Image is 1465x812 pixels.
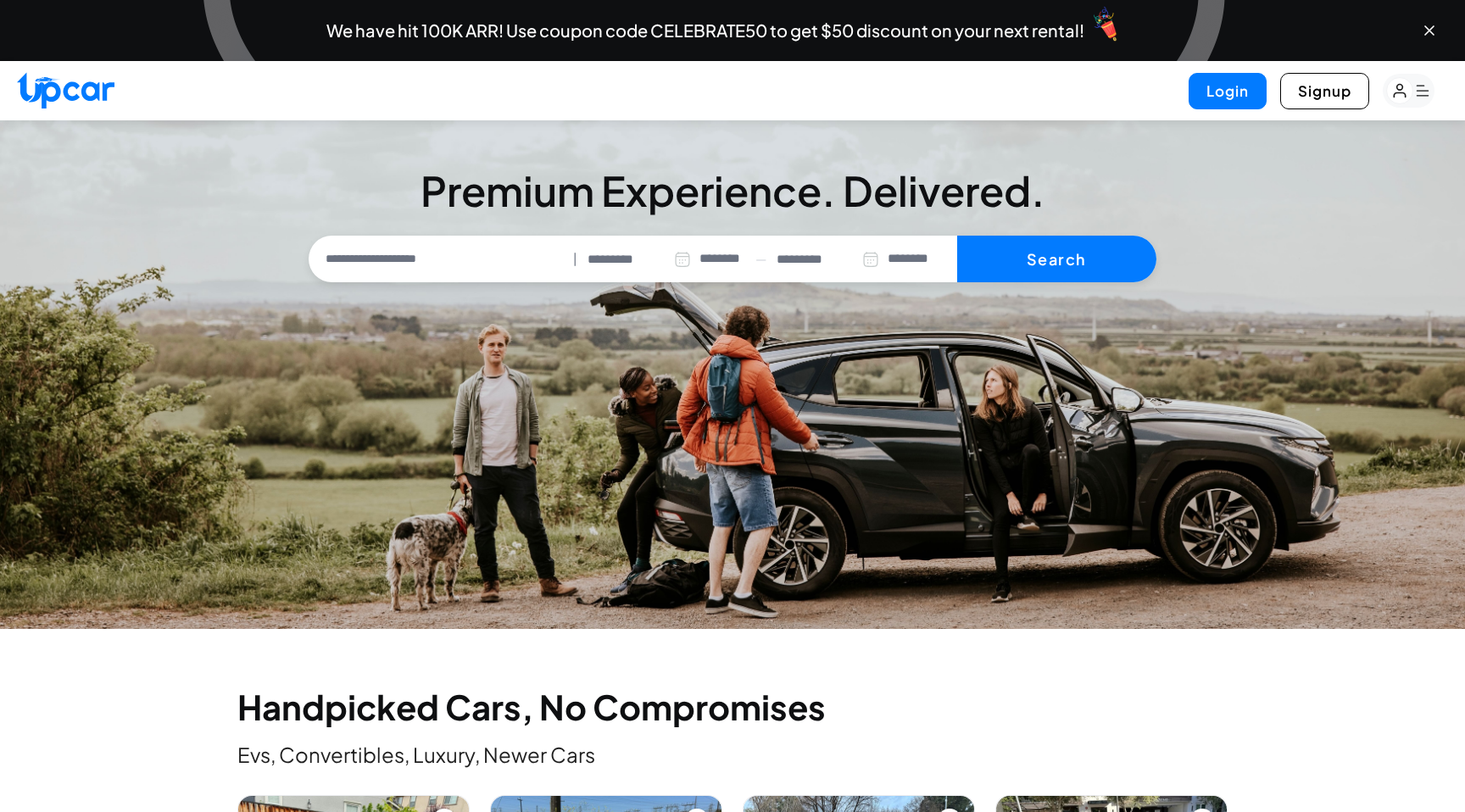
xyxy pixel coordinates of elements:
p: Evs, Convertibles, Luxury, Newer Cars [237,741,1228,768]
button: Signup [1280,73,1369,109]
span: | [573,249,577,269]
button: Login [1189,73,1267,109]
button: Close banner [1421,22,1438,39]
h2: Handpicked Cars, No Compromises [237,690,1228,724]
img: Upcar Logo [17,72,114,108]
span: We have hit 100K ARR! Use coupon code CELEBRATE50 to get $50 discount on your next rental! [326,22,1084,39]
h3: Premium Experience. Delivered. [309,166,1156,215]
span: — [755,249,766,269]
button: Search [957,236,1156,283]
